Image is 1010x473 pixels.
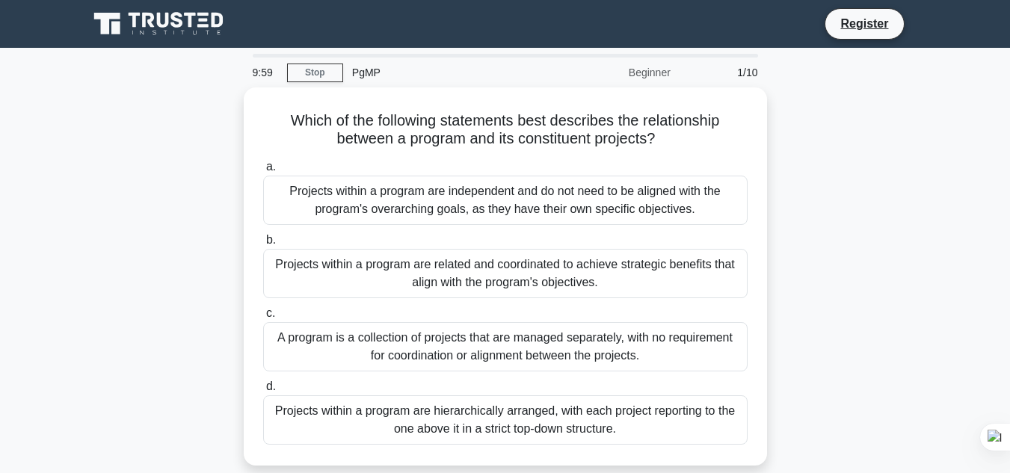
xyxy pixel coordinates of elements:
a: Register [831,14,897,33]
div: 1/10 [680,58,767,87]
div: Projects within a program are hierarchically arranged, with each project reporting to the one abo... [263,395,748,445]
a: Stop [287,64,343,82]
div: A program is a collection of projects that are managed separately, with no requirement for coordi... [263,322,748,371]
div: Projects within a program are independent and do not need to be aligned with the program's overar... [263,176,748,225]
div: Projects within a program are related and coordinated to achieve strategic benefits that align wi... [263,249,748,298]
span: d. [266,380,276,392]
h5: Which of the following statements best describes the relationship between a program and its const... [262,111,749,149]
div: PgMP [343,58,549,87]
span: b. [266,233,276,246]
div: Beginner [549,58,680,87]
span: c. [266,306,275,319]
div: 9:59 [244,58,287,87]
span: a. [266,160,276,173]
